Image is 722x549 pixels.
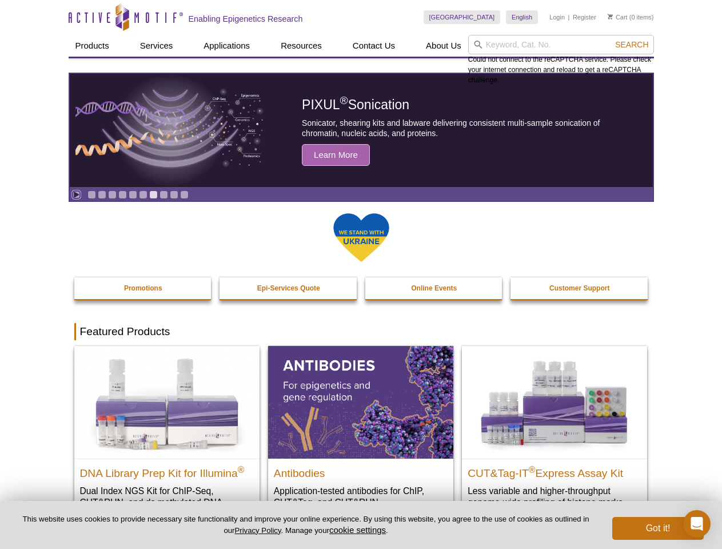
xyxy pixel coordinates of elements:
[18,514,593,536] p: This website uses cookies to provide necessary site functionality and improve your online experie...
[333,212,390,263] img: We Stand With Ukraine
[468,35,654,85] div: Could not connect to the reCAPTCHA service. Please check your internet connection and reload to g...
[573,13,596,21] a: Register
[468,485,641,508] p: Less variable and higher-throughput genome-wide profiling of histone marks​.
[257,284,320,292] strong: Epi-Services Quote
[87,190,96,199] a: Go to slide 1
[108,190,117,199] a: Go to slide 3
[529,464,536,474] sup: ®
[98,190,106,199] a: Go to slide 2
[468,462,641,479] h2: CUT&Tag-IT Express Assay Kit
[274,485,448,508] p: Application-tested antibodies for ChIP, CUT&Tag, and CUT&RUN.
[238,464,245,474] sup: ®
[129,190,137,199] a: Go to slide 5
[608,10,654,24] li: (0 items)
[462,346,647,519] a: CUT&Tag-IT® Express Assay Kit CUT&Tag-IT®Express Assay Kit Less variable and higher-throughput ge...
[180,190,189,199] a: Go to slide 10
[506,10,538,24] a: English
[220,277,358,299] a: Epi-Services Quote
[612,517,704,540] button: Got it!
[197,35,257,57] a: Applications
[70,74,653,187] article: PIXUL Sonication
[411,284,457,292] strong: Online Events
[149,190,158,199] a: Go to slide 7
[346,35,402,57] a: Contact Us
[234,526,281,535] a: Privacy Policy
[75,73,264,188] img: PIXUL sonication
[72,190,81,199] a: Toggle autoplay
[683,510,711,538] div: Open Intercom Messenger
[549,284,609,292] strong: Customer Support
[302,144,370,166] span: Learn More
[170,190,178,199] a: Go to slide 9
[80,462,254,479] h2: DNA Library Prep Kit for Illumina
[74,346,260,458] img: DNA Library Prep Kit for Illumina
[615,40,648,49] span: Search
[302,118,627,138] p: Sonicator, shearing kits and labware delivering consistent multi-sample sonication of chromatin, ...
[159,190,168,199] a: Go to slide 8
[608,14,613,19] img: Your Cart
[608,13,628,21] a: Cart
[80,485,254,520] p: Dual Index NGS Kit for ChIP-Seq, CUT&RUN, and ds methylated DNA assays.
[568,10,570,24] li: |
[612,39,652,50] button: Search
[510,277,649,299] a: Customer Support
[268,346,453,458] img: All Antibodies
[124,284,162,292] strong: Promotions
[118,190,127,199] a: Go to slide 4
[274,35,329,57] a: Resources
[189,14,303,24] h2: Enabling Epigenetics Research
[74,323,648,340] h2: Featured Products
[274,462,448,479] h2: Antibodies
[468,35,654,54] input: Keyword, Cat. No.
[268,346,453,519] a: All Antibodies Antibodies Application-tested antibodies for ChIP, CUT&Tag, and CUT&RUN.
[340,95,348,107] sup: ®
[69,35,116,57] a: Products
[70,74,653,187] a: PIXUL sonication PIXUL®Sonication Sonicator, shearing kits and labware delivering consistent mult...
[462,346,647,458] img: CUT&Tag-IT® Express Assay Kit
[549,13,565,21] a: Login
[424,10,501,24] a: [GEOGRAPHIC_DATA]
[365,277,504,299] a: Online Events
[74,277,213,299] a: Promotions
[139,190,147,199] a: Go to slide 6
[74,346,260,531] a: DNA Library Prep Kit for Illumina DNA Library Prep Kit for Illumina® Dual Index NGS Kit for ChIP-...
[302,97,409,112] span: PIXUL Sonication
[419,35,468,57] a: About Us
[329,525,386,535] button: cookie settings
[133,35,180,57] a: Services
